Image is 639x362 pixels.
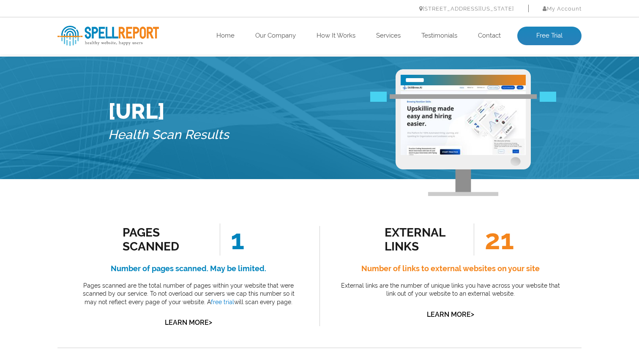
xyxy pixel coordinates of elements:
img: Free Website Analysis [401,85,526,155]
span: 21 [474,223,514,256]
p: Pages scanned are the total number of pages within your website that were scanned by our service.... [76,282,300,307]
a: / [129,46,132,53]
h4: Number of links to external websites on your site [339,262,563,275]
a: / [129,27,132,34]
div: Pages Scanned [123,226,199,253]
a: Learn More> [165,318,212,327]
span: 1 [220,223,244,256]
td: [PERSON_NAME] [22,79,122,98]
h4: Number of pages scanned. May be limited. [76,262,300,275]
span: > [209,316,212,328]
span: en [111,84,117,90]
th: Website Page [123,1,202,20]
a: free trial [211,299,234,305]
a: / [129,85,132,92]
td: Ollosoft [22,99,122,117]
h3: All Results? [4,135,220,159]
a: / [129,105,132,112]
p: External links are the number of unique links you have across your website that link out of your ... [339,282,563,298]
div: external links [385,226,461,253]
img: Free Webiste Analysis [396,69,531,196]
span: en [111,65,117,71]
span: > [471,308,474,320]
th: Error Word [22,1,122,20]
img: Free Webiste Analysis [370,92,556,102]
h1: [URL] [108,99,229,124]
a: Learn More> [427,310,474,318]
span: en [111,45,117,51]
td: Mandelbulb [22,60,122,79]
a: Get Free Trial [74,167,150,185]
td: [PERSON_NAME] [22,41,122,59]
span: en [111,103,117,109]
td: Consultadd [22,21,122,40]
span: en [111,26,117,32]
h5: Health Scan Results [108,124,229,146]
span: Want to view [4,135,220,143]
a: 1 [108,240,115,249]
a: / [129,66,132,73]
